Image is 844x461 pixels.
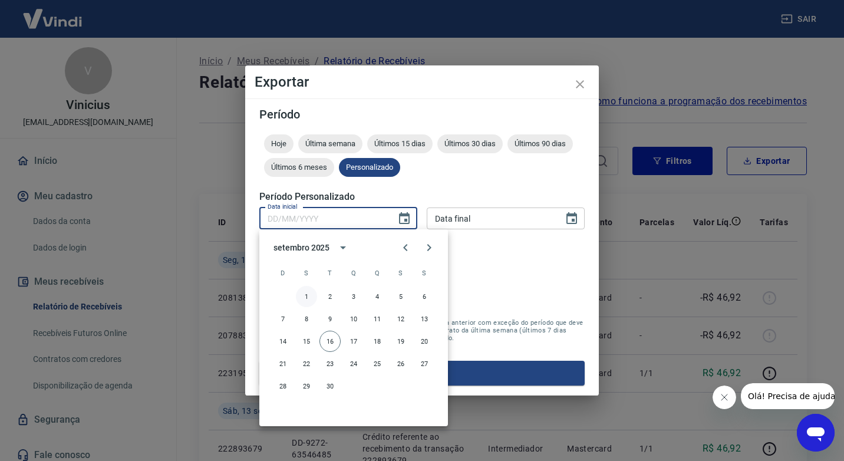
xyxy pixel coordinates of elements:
[507,139,573,148] span: Últimos 90 dias
[296,353,317,374] button: 22
[367,331,388,352] button: 18
[713,386,736,409] iframe: Fechar mensagem
[390,353,411,374] button: 26
[343,261,364,285] span: quarta-feira
[296,331,317,352] button: 15
[319,376,341,397] button: 30
[272,308,294,330] button: 7
[393,207,416,230] button: Choose date
[259,108,585,120] h5: Período
[339,158,400,177] div: Personalizado
[273,242,329,254] div: setembro 2025
[390,286,411,307] button: 5
[414,261,435,285] span: sábado
[339,163,400,172] span: Personalizado
[343,331,364,352] button: 17
[272,353,294,374] button: 21
[298,134,362,153] div: Última semana
[296,376,317,397] button: 29
[272,376,294,397] button: 28
[319,331,341,352] button: 16
[264,158,334,177] div: Últimos 6 meses
[390,308,411,330] button: 12
[414,331,435,352] button: 20
[259,208,388,229] input: DD/MM/YYYY
[797,414,835,452] iframe: Botão para abrir a janela de mensagens
[437,134,503,153] div: Últimos 30 dias
[7,8,99,18] span: Olá! Precisa de ajuda?
[268,202,298,211] label: Data inicial
[390,261,411,285] span: sexta-feira
[298,139,362,148] span: Última semana
[367,286,388,307] button: 4
[437,139,503,148] span: Últimos 30 dias
[741,383,835,409] iframe: Mensagem da empresa
[296,308,317,330] button: 8
[264,163,334,172] span: Últimos 6 meses
[319,353,341,374] button: 23
[414,286,435,307] button: 6
[319,261,341,285] span: terça-feira
[255,75,589,89] h4: Exportar
[367,139,433,148] span: Últimos 15 dias
[507,134,573,153] div: Últimos 90 dias
[427,208,555,229] input: DD/MM/YYYY
[319,286,341,307] button: 2
[367,308,388,330] button: 11
[414,353,435,374] button: 27
[272,331,294,352] button: 14
[343,308,364,330] button: 10
[343,353,364,374] button: 24
[367,261,388,285] span: quinta-feira
[417,236,441,259] button: Next month
[343,286,364,307] button: 3
[259,191,585,203] h5: Período Personalizado
[296,261,317,285] span: segunda-feira
[560,207,583,230] button: Choose date
[394,236,417,259] button: Previous month
[296,286,317,307] button: 1
[566,70,594,98] button: close
[333,238,353,258] button: calendar view is open, switch to year view
[390,331,411,352] button: 19
[272,261,294,285] span: domingo
[414,308,435,330] button: 13
[264,139,294,148] span: Hoje
[367,134,433,153] div: Últimos 15 dias
[319,308,341,330] button: 9
[264,134,294,153] div: Hoje
[367,353,388,374] button: 25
